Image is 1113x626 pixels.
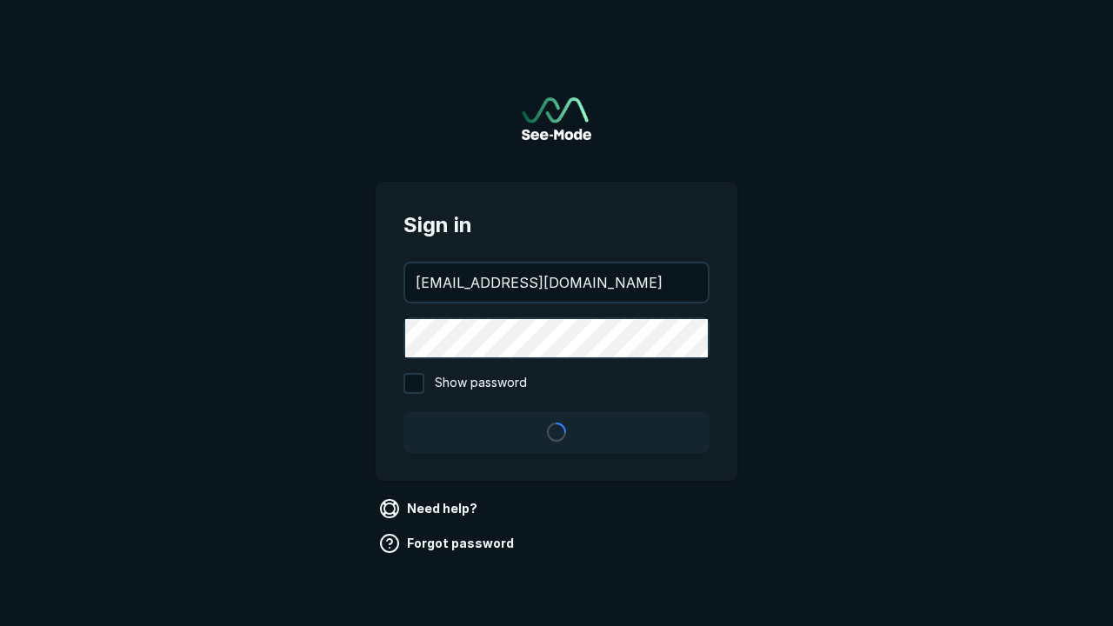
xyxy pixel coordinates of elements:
span: Show password [435,373,527,394]
input: your@email.com [405,263,708,302]
a: Go to sign in [522,97,591,140]
a: Forgot password [376,529,521,557]
img: See-Mode Logo [522,97,591,140]
span: Sign in [403,210,710,241]
a: Need help? [376,495,484,523]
